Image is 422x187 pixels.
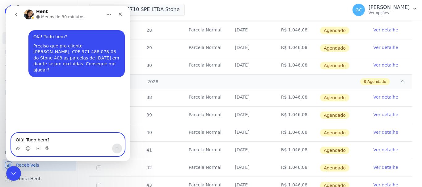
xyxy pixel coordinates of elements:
span: 28 [146,28,152,33]
td: [DATE] [227,107,273,124]
a: Ver detalhe [373,27,398,33]
td: Parcela Normal [181,39,227,57]
a: Ver detalhe [373,147,398,153]
a: Ver detalhe [373,112,398,118]
span: Agendado [320,112,349,119]
div: Plataformas [5,149,74,157]
button: Selecionador de Emoji [19,140,24,145]
p: [PERSON_NAME] [369,4,410,10]
td: Parcela Normal [181,124,227,141]
td: [DATE] [227,124,273,141]
textarea: Envie uma mensagem... [5,127,118,137]
span: 30 [146,63,152,68]
a: Ver detalhe [373,129,398,135]
span: Agendado [320,62,349,69]
span: Agendado [320,129,349,136]
td: Parcela Normal [181,159,227,177]
button: Hype T104710 SPE LTDA Stone [89,4,185,15]
td: R$ 1.046,08 [274,159,320,177]
a: Clientes [2,73,76,85]
td: [DATE] [227,57,273,74]
td: R$ 1.046,08 [274,107,320,124]
a: Ver detalhe [373,164,398,170]
a: Ver detalhe [373,44,398,51]
td: [DATE] [227,89,273,106]
td: Parcela Normal [181,22,227,39]
span: Conta Hent [16,176,40,182]
td: R$ 1.046,08 [274,22,320,39]
input: default [96,165,101,170]
a: Minha Carteira [2,86,76,99]
td: [DATE] [227,22,273,39]
a: Recebíveis [2,159,76,171]
a: Visão Geral [2,18,76,31]
a: Ver detalhe [373,62,398,68]
span: Agendado [320,94,349,101]
button: Start recording [39,140,44,145]
span: Recebíveis [16,162,39,168]
a: Negativação [2,127,76,139]
a: Ver detalhe [373,94,398,100]
a: Parcelas [2,46,76,58]
span: Agendado [367,79,386,84]
span: 40 [146,130,152,135]
button: Início [97,2,108,14]
td: Parcela Normal [181,57,227,74]
td: R$ 1.046,08 [274,89,320,106]
span: 8 [364,79,366,84]
td: R$ 1.046,08 [274,124,320,141]
button: Enviar uma mensagem [106,137,116,147]
span: Agendado [320,164,349,172]
button: Upload do anexo [10,140,15,145]
button: Selecionador de GIF [29,140,34,145]
span: Agendado [320,44,349,52]
div: Preciso que pro cliente [PERSON_NAME], CPF 371.488.078-08 do Stone 408 as parcelas de [DATE] em d... [27,37,114,67]
td: R$ 1.046,08 [274,57,320,74]
span: 38 [146,95,152,100]
a: Lotes [2,59,76,71]
span: 29 [146,45,152,50]
td: [DATE] [227,39,273,57]
iframe: Intercom live chat [6,6,130,161]
p: Ver opções [369,10,410,15]
a: Transferências [2,100,76,112]
td: [DATE] [227,159,273,177]
span: GC [356,8,362,12]
iframe: Intercom live chat [6,166,21,181]
button: GC [PERSON_NAME] Ver opções [348,1,422,18]
td: Parcela Normal [181,89,227,106]
span: Agendado [320,27,349,34]
div: Olá! Tudo bem?Preciso que pro cliente [PERSON_NAME], CPF 371.488.078-08 do Stone 408 as parcelas ... [22,24,119,71]
td: Parcela Normal [181,142,227,159]
a: Contratos [2,32,76,44]
span: 41 [146,148,152,152]
div: Fechar [108,2,120,14]
a: Conta Hent [2,173,76,185]
td: [DATE] [227,142,273,159]
span: 39 [146,112,152,117]
div: Olá! Tudo bem? [27,28,114,34]
span: Agendado [320,147,349,154]
a: Crédito [2,113,76,126]
div: user diz… [5,24,119,78]
span: 42 [146,165,152,170]
td: Parcela Normal [181,107,227,124]
p: Menos de 30 minutos [35,8,78,14]
td: R$ 1.046,08 [274,39,320,57]
td: R$ 1.046,08 [274,142,320,159]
